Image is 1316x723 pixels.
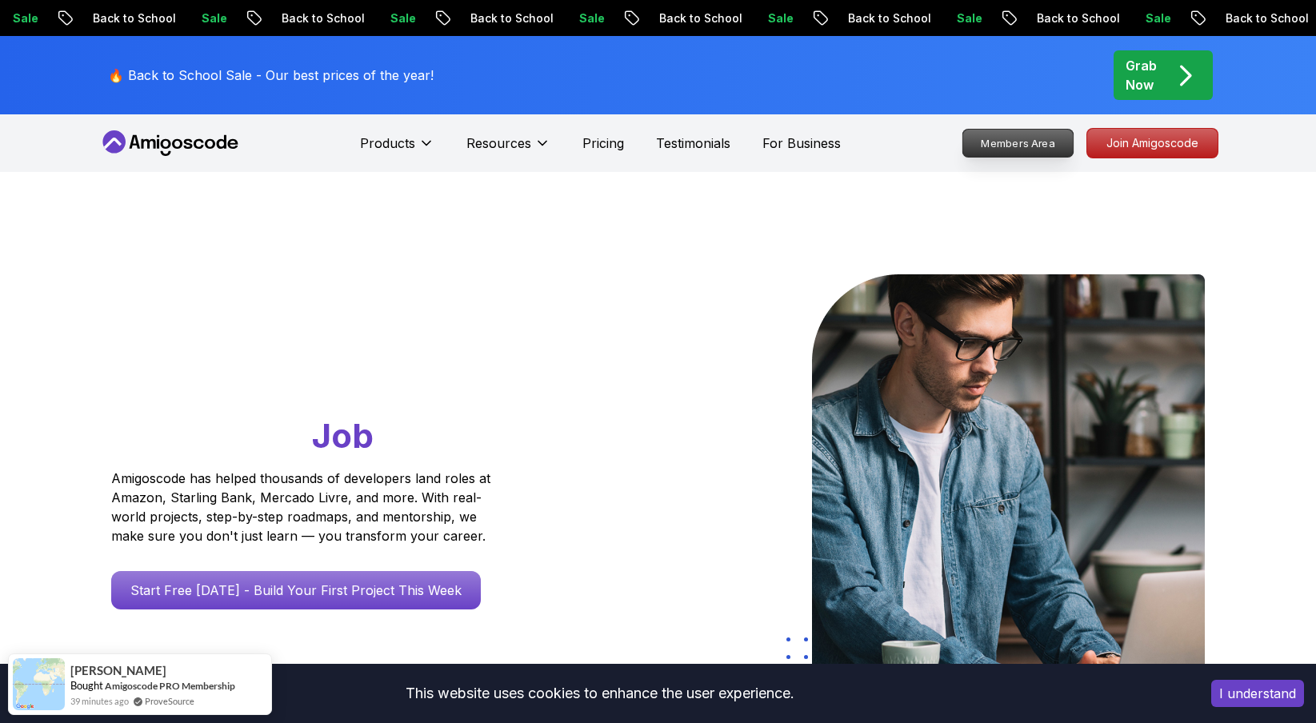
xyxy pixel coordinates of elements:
p: Back to School [263,10,372,26]
p: Products [360,134,415,153]
h1: Go From Learning to Hired: Master Java, Spring Boot & Cloud Skills That Get You the [111,274,552,459]
p: 🔥 Back to School Sale - Our best prices of the year! [108,66,434,85]
a: ProveSource [145,694,194,708]
a: Members Area [962,129,1074,158]
p: Resources [466,134,531,153]
p: Back to School [74,10,183,26]
img: provesource social proof notification image [13,658,65,710]
a: Join Amigoscode [1086,128,1218,158]
p: Back to School [1018,10,1127,26]
p: Members Area [962,130,1073,157]
p: Amigoscode has helped thousands of developers land roles at Amazon, Starling Bank, Mercado Livre,... [111,469,495,545]
p: Grab Now [1126,56,1157,94]
img: hero [812,274,1205,686]
button: Products [360,134,434,166]
p: Sale [561,10,612,26]
p: Sale [372,10,423,26]
span: Job [312,415,374,456]
button: Accept cookies [1211,680,1304,707]
p: Join Amigoscode [1087,129,1218,158]
a: Amigoscode PRO Membership [105,679,235,693]
a: For Business [762,134,841,153]
button: Resources [466,134,550,166]
div: This website uses cookies to enhance the user experience. [12,676,1187,711]
a: Testimonials [656,134,730,153]
span: [PERSON_NAME] [70,664,166,677]
p: Back to School [452,10,561,26]
p: Back to School [1207,10,1316,26]
span: Bought [70,679,103,692]
a: Start Free [DATE] - Build Your First Project This Week [111,571,481,609]
p: Sale [750,10,801,26]
span: 39 minutes ago [70,694,129,708]
p: Sale [1127,10,1178,26]
a: Pricing [582,134,624,153]
p: Sale [938,10,990,26]
p: Back to School [641,10,750,26]
p: Back to School [830,10,938,26]
p: Sale [183,10,234,26]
